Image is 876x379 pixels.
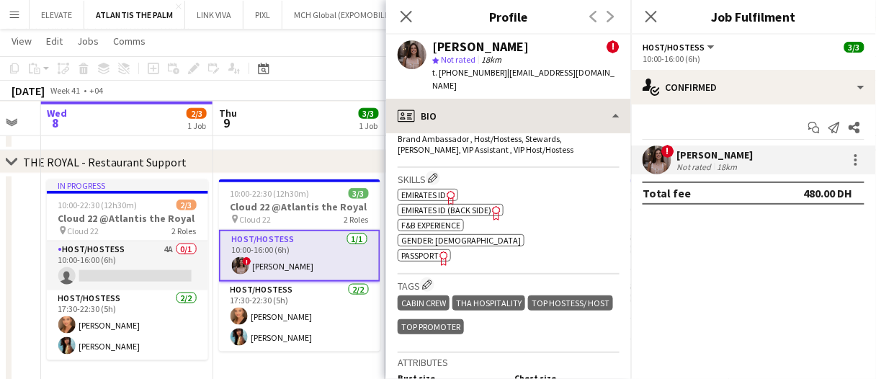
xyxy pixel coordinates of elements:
div: 480.00 DH [804,186,853,200]
button: ELEVATE [30,1,84,29]
span: Not rated [441,54,475,65]
span: Host/Hostess [643,42,705,53]
a: View [6,32,37,50]
div: 18km [715,161,741,172]
span: Emirates ID [401,189,446,200]
h3: Cloud 22 @Atlantis the Royal [47,212,208,225]
a: Comms [107,32,151,50]
span: Edit [46,35,63,48]
div: [PERSON_NAME] [432,40,529,53]
button: MCH Global (EXPOMOBILIA MCH GLOBAL ME LIVE MARKETING LLC) [282,1,547,29]
app-job-card: In progress10:00-22:30 (12h30m)2/3Cloud 22 @Atlantis the Royal Cloud 222 RolesHost/Hostess4A0/110... [47,179,208,360]
span: 9 [217,115,237,131]
button: PIXL [243,1,282,29]
span: 10:00-22:30 (12h30m) [231,188,310,199]
h3: Skills [398,171,620,186]
span: 8 [45,115,67,131]
app-job-card: 10:00-22:30 (12h30m)3/3Cloud 22 @Atlantis the Royal Cloud 222 RolesHost/Hostess1/110:00-16:00 (6h... [219,179,380,352]
span: t. [PHONE_NUMBER] [432,67,507,78]
span: ! [243,257,251,266]
app-card-role: Host/Hostess2/217:30-22:30 (5h)[PERSON_NAME][PERSON_NAME] [219,282,380,352]
h3: Tags [398,277,620,293]
button: LINK VIVA [185,1,243,29]
div: Confirmed [631,70,876,104]
div: THE ROYAL - Restaurant Support [23,155,187,169]
div: Not rated [677,161,715,172]
h3: Job Fulfilment [631,7,876,26]
span: 2 Roles [172,226,197,236]
span: 3/3 [359,108,379,119]
span: Brand Ambassador , Host/Hostess, Stewards, [PERSON_NAME], VIP Assistant , VIP Host/Hostess [398,133,573,155]
div: [DATE] [12,84,45,98]
div: TOP PROMOTER [398,319,464,334]
span: ! [661,145,674,158]
span: 18km [478,54,504,65]
span: 3/3 [844,42,864,53]
span: Wed [47,107,67,120]
app-card-role: Host/Hostess2/217:30-22:30 (5h)[PERSON_NAME][PERSON_NAME] [47,290,208,360]
span: Week 41 [48,85,84,96]
div: THA HOSPITALITY [452,295,525,311]
span: 10:00-22:30 (12h30m) [58,200,138,210]
a: Jobs [71,32,104,50]
button: ATLANTIS THE PALM [84,1,185,29]
span: Comms [113,35,146,48]
span: Passport [401,250,439,261]
span: Emirates ID (back side) [401,205,491,215]
div: TOP HOSTESS/ HOST [528,295,613,311]
div: [PERSON_NAME] [677,148,754,161]
span: 3/3 [349,188,369,199]
span: Thu [219,107,237,120]
div: +04 [89,85,103,96]
button: Host/Hostess [643,42,717,53]
div: CABIN CREW [398,295,450,311]
span: Jobs [77,35,99,48]
app-card-role: Host/Hostess1/110:00-16:00 (6h)![PERSON_NAME] [219,230,380,282]
h3: Profile [386,7,631,26]
a: Edit [40,32,68,50]
span: 2/3 [187,108,207,119]
span: F&B experience [401,220,460,231]
span: View [12,35,32,48]
span: 2 Roles [344,214,369,225]
span: ! [607,40,620,53]
div: 1 Job [359,120,378,131]
div: 1 Job [187,120,206,131]
div: Total fee [643,186,692,200]
span: 2/3 [176,200,197,210]
div: In progress [47,179,208,191]
div: 10:00-16:00 (6h) [643,53,864,64]
h3: Attributes [398,356,620,369]
div: Bio [386,99,631,133]
span: Gender: [DEMOGRAPHIC_DATA] [401,235,521,246]
h3: Cloud 22 @Atlantis the Royal [219,200,380,213]
span: | [EMAIL_ADDRESS][DOMAIN_NAME] [432,67,614,91]
span: Cloud 22 [240,214,272,225]
app-card-role: Host/Hostess4A0/110:00-16:00 (6h) [47,241,208,290]
span: Cloud 22 [68,226,99,236]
